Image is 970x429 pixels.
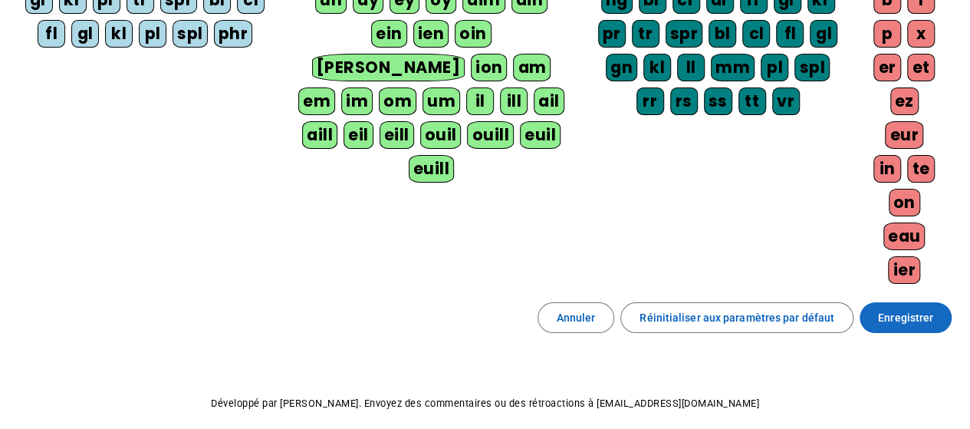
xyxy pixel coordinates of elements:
div: et [907,54,935,81]
div: ein [371,20,407,48]
div: kl [105,20,133,48]
span: Enregistrer [878,309,933,327]
div: euil [520,121,561,149]
div: mm [711,54,755,81]
p: Développé par [PERSON_NAME]. Envoyez des commentaires ou des rétroactions à [EMAIL_ADDRESS][DOMAI... [12,394,958,413]
div: pl [761,54,788,81]
div: in [873,155,901,183]
div: phr [214,20,253,48]
div: x [907,20,935,48]
div: te [907,155,935,183]
div: om [379,87,416,115]
div: on [889,189,920,216]
div: eil [344,121,373,149]
div: rr [636,87,664,115]
div: ien [413,20,449,48]
button: Enregistrer [860,302,952,333]
div: cl [742,20,770,48]
div: um [423,87,460,115]
div: pl [139,20,166,48]
div: im [341,87,373,115]
div: fl [38,20,65,48]
div: er [873,54,901,81]
div: tt [738,87,766,115]
div: ouil [420,121,462,149]
div: ouill [467,121,513,149]
div: oin [455,20,492,48]
div: em [298,87,335,115]
span: Annuler [557,309,596,327]
button: Réinitialiser aux paramètres par défaut [620,302,853,333]
div: spr [666,20,703,48]
div: ez [890,87,919,115]
div: gl [810,20,837,48]
div: p [873,20,901,48]
div: vr [772,87,800,115]
div: ail [534,87,564,115]
div: ill [500,87,528,115]
button: Annuler [538,302,615,333]
div: eill [380,121,414,149]
div: spl [173,20,208,48]
div: eau [883,223,926,250]
div: gn [606,54,637,81]
div: ier [888,256,920,284]
div: il [466,87,494,115]
div: pr [598,20,626,48]
div: euill [409,155,454,183]
div: fl [776,20,804,48]
div: ll [677,54,705,81]
div: ion [471,54,508,81]
div: am [513,54,551,81]
div: gl [71,20,99,48]
div: spl [794,54,830,81]
div: tr [632,20,659,48]
div: eur [885,121,923,149]
span: Réinitialiser aux paramètres par défaut [640,309,834,327]
div: bl [709,20,736,48]
div: [PERSON_NAME] [312,54,465,81]
div: aill [302,121,337,149]
div: ss [704,87,732,115]
div: kl [643,54,671,81]
div: rs [670,87,698,115]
